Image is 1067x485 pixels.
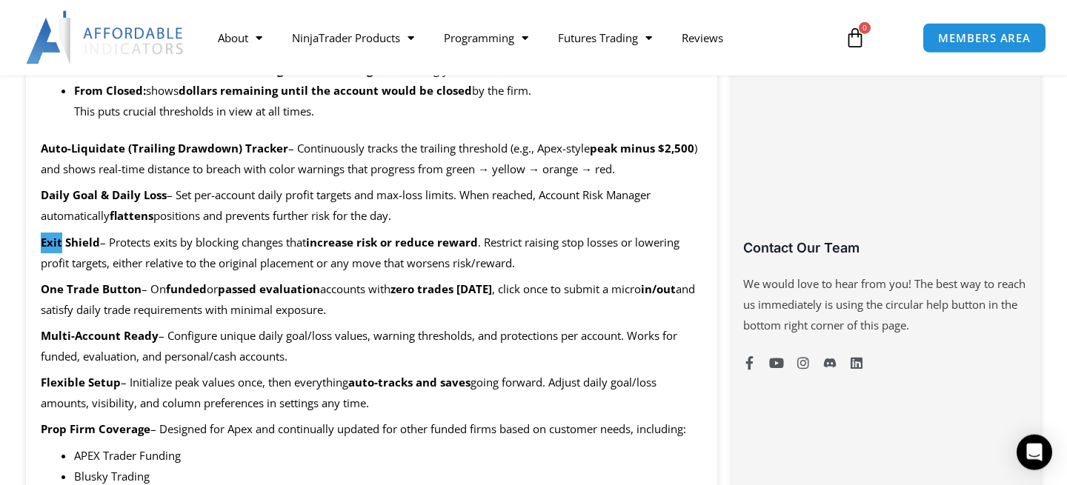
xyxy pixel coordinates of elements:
b: From Closed: [74,83,146,98]
a: Programming [429,21,543,55]
b: increase risk or reduce reward [306,235,478,250]
p: We would love to hear from you! The best way to reach us immediately is using the circular help b... [743,274,1029,336]
b: Multi-Account Ready [41,328,159,343]
b: flattens [110,208,153,223]
a: About [203,21,277,55]
span: – Protects exits by blocking changes that [100,235,306,250]
span: or [207,281,218,296]
span: – Designed for Apex and continually updated for other funded firms based on customer needs, inclu... [150,421,686,436]
h3: Contact Our Team [743,239,1029,256]
b: dollars remaining until the account would be closed [179,83,472,98]
span: Blusky Trading [74,469,150,484]
span: . Restrict raising stop losses or lowering profit targets, either relative to the original placem... [41,235,679,270]
b: Daily Goal & Daily Loss [41,187,167,202]
b: funded [166,281,207,296]
span: shows [146,83,179,98]
span: by the firm. [472,83,531,98]
b: Prop Firm Coverage [41,421,150,436]
img: LogoAI | Affordable Indicators – NinjaTrader [26,11,185,64]
a: 0 [822,16,888,59]
b: Flexible Setup [41,375,121,389]
b: Exit Shield [41,235,100,250]
b: auto-tracks and saves [348,375,471,389]
span: – Initialize peak values once, then everything [121,375,348,389]
span: accounts with [320,281,390,296]
b: zero trades [DATE] [390,281,492,296]
nav: Menu [203,21,833,55]
a: NinjaTrader Products [277,21,429,55]
span: , click once to submit a micro [492,281,641,296]
a: Futures Trading [543,21,667,55]
span: 0 [859,22,871,34]
span: – Continuously tracks the trailing threshold (e.g., Apex-style [288,141,590,155]
b: in/out [641,281,676,296]
span: positions and prevents further risk for the day. [153,208,391,223]
b: passed evaluation [218,281,320,296]
span: – On [142,281,166,296]
span: and satisfy daily trade requirements with minimal exposure. [41,281,695,317]
div: Open Intercom Messenger [1017,435,1052,470]
span: MEMBERS AREA [938,33,1031,44]
span: APEX Trader Funding [74,448,181,463]
span: – Set per-account daily profit targets and max-loss limits. When reached, Account Risk Manager au... [41,187,651,223]
span: – Configure unique daily goal/loss values, warning thresholds, and protections per account. Works... [41,328,677,364]
a: MEMBERS AREA [923,23,1046,53]
a: Reviews [667,21,738,55]
span: This puts crucial thresholds in view at all times. [74,104,314,118]
b: One Trade Button [41,281,142,296]
b: Auto-Liquidate (Trailing Drawdown) Tracker [41,141,288,155]
b: peak minus $2,500 [590,141,694,155]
